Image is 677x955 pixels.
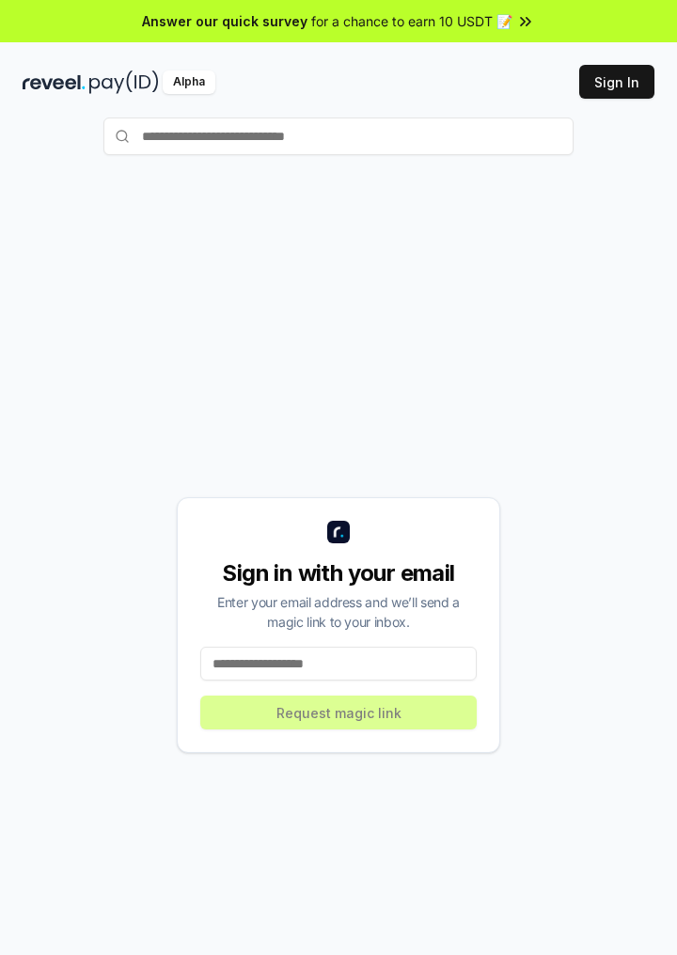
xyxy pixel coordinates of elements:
[163,70,215,94] div: Alpha
[200,558,477,588] div: Sign in with your email
[200,592,477,632] div: Enter your email address and we’ll send a magic link to your inbox.
[89,70,159,94] img: pay_id
[311,11,512,31] span: for a chance to earn 10 USDT 📝
[327,521,350,543] img: logo_small
[142,11,307,31] span: Answer our quick survey
[579,65,654,99] button: Sign In
[23,70,86,94] img: reveel_dark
